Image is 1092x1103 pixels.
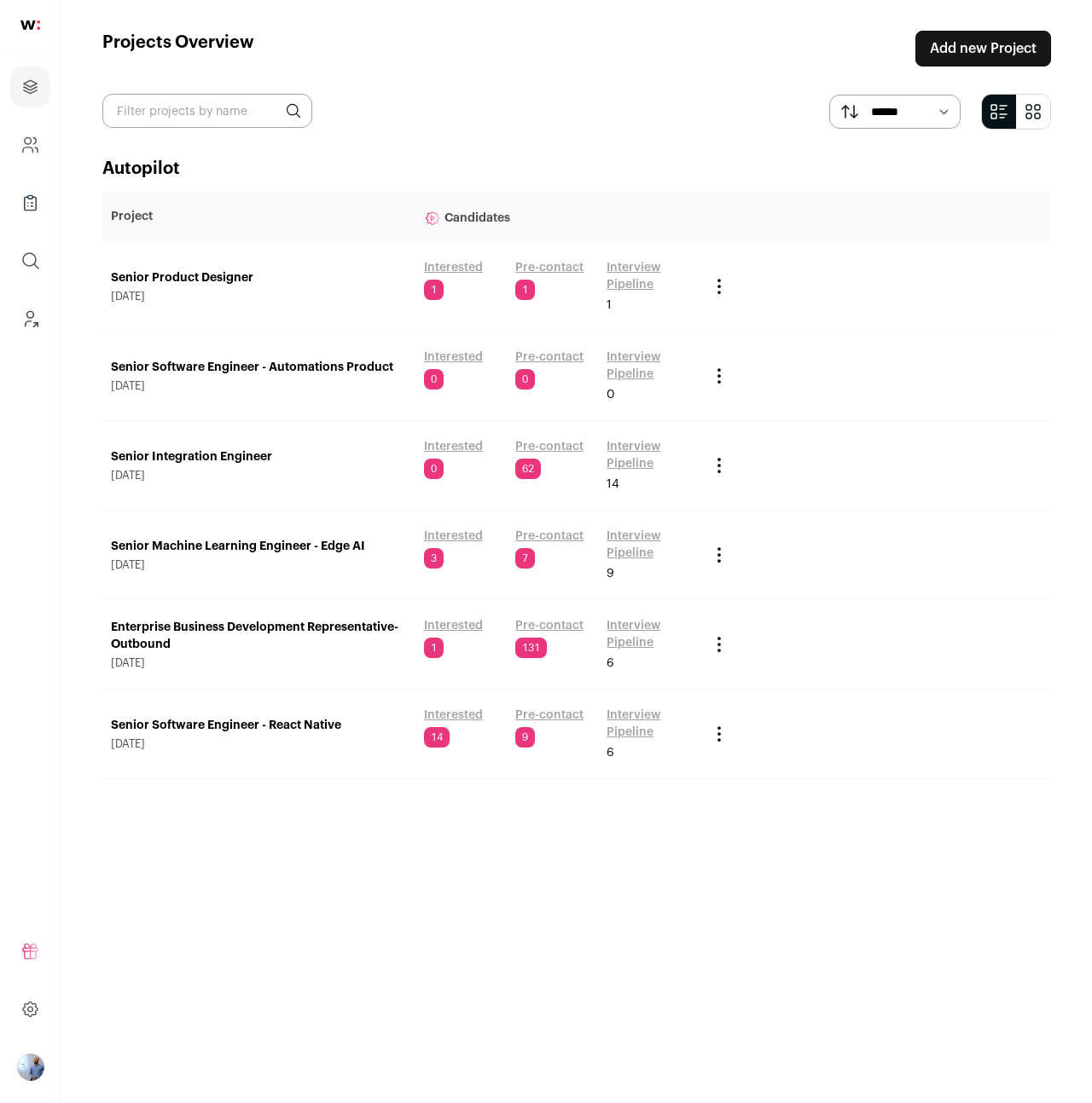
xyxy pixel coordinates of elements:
[607,476,619,493] span: 14
[424,199,692,234] p: Candidates
[709,634,729,655] button: Project Actions
[424,548,444,569] span: 3
[102,31,254,66] h1: Projects Overview
[709,276,729,297] button: Project Actions
[515,438,584,455] a: Pre-contact
[607,297,612,314] span: 1
[102,94,312,128] input: Filter projects by name
[709,545,729,565] button: Project Actions
[607,744,614,761] span: 6
[515,548,535,569] span: 7
[424,438,483,455] a: Interested
[20,20,40,30] img: wellfound-shorthand-0d5821cbd27db2630d0214b213865d53afaa358527fdda9d0ea32b1df1b89c2c.svg
[111,737,407,751] span: [DATE]
[111,619,407,653] a: Enterprise Business Development Representative- Outbound
[111,717,407,734] a: Senior Software Engineer - React Native
[607,386,615,403] span: 0
[424,459,444,479] span: 0
[607,349,691,383] a: Interview Pipeline
[102,157,1051,181] h2: Autopilot
[515,617,584,634] a: Pre-contact
[607,565,614,582] span: 9
[10,182,50,223] a: Company Lists
[111,379,407,393] span: [DATE]
[17,1054,44,1081] button: Open dropdown
[424,617,483,634] a: Interested
[515,349,584,366] a: Pre-contact
[515,259,584,276] a: Pre-contact
[424,727,450,748] span: 14
[111,538,407,555] a: Senior Machine Learning Engineer - Edge AI
[607,655,614,672] span: 6
[515,727,535,748] span: 9
[515,369,535,390] span: 0
[111,469,407,482] span: [DATE]
[515,280,535,300] span: 1
[424,349,483,366] a: Interested
[111,448,407,465] a: Senior Integration Engineer
[607,617,691,651] a: Interview Pipeline
[424,707,483,724] a: Interested
[17,1054,44,1081] img: 97332-medium_jpg
[111,656,407,670] span: [DATE]
[424,259,483,276] a: Interested
[709,724,729,744] button: Project Actions
[515,638,547,658] span: 131
[111,269,407,286] a: Senior Product Designer
[424,528,483,545] a: Interested
[607,707,691,741] a: Interview Pipeline
[515,528,584,545] a: Pre-contact
[10,66,50,107] a: Projects
[515,707,584,724] a: Pre-contact
[10,124,50,165] a: Company and ATS Settings
[515,459,541,479] span: 62
[915,31,1051,66] a: Add new Project
[709,366,729,386] button: Project Actions
[424,369,444,390] span: 0
[607,528,691,562] a: Interview Pipeline
[607,438,691,472] a: Interview Pipeline
[607,259,691,293] a: Interview Pipeline
[111,208,407,225] p: Project
[111,359,407,376] a: Senior Software Engineer - Automations Product
[709,455,729,476] button: Project Actions
[111,290,407,303] span: [DATE]
[424,280,444,300] span: 1
[10,298,50,339] a: Leads (Backoffice)
[111,558,407,572] span: [DATE]
[424,638,444,658] span: 1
